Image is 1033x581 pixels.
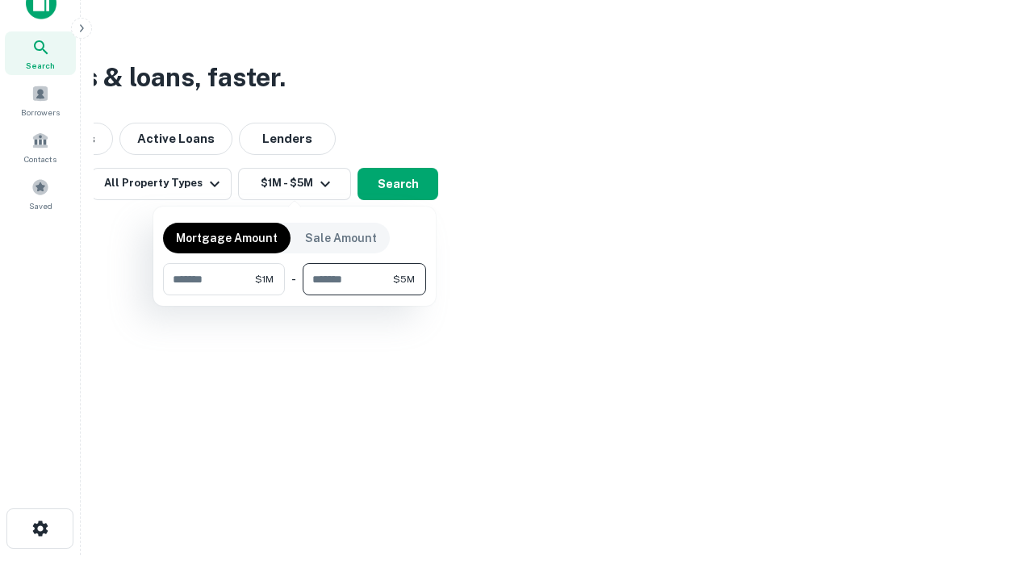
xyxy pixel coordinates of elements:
[952,400,1033,478] iframe: Chat Widget
[393,272,415,286] span: $5M
[176,229,278,247] p: Mortgage Amount
[291,263,296,295] div: -
[255,272,274,286] span: $1M
[305,229,377,247] p: Sale Amount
